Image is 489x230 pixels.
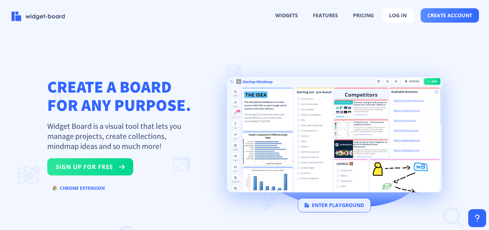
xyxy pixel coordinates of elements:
button: sign up for free [47,158,133,175]
img: logo.svg [305,203,309,207]
img: logo-name.svg [11,11,65,21]
button: widgets [269,9,304,22]
span: create account [427,13,472,18]
a: chrome extension [47,187,110,193]
button: pricing [347,9,380,22]
button: enter playground [298,198,371,212]
h1: CREATE A BOARD FOR ANY PURPOSE. [47,78,191,114]
p: Widget Board is a visual tool that lets you manage projects, create collections, mindmap ideas an... [47,121,190,151]
img: chrome.svg [53,186,57,191]
button: chrome extension [47,183,110,194]
button: features [306,9,344,22]
button: create account [421,8,479,23]
button: log in [382,8,413,23]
